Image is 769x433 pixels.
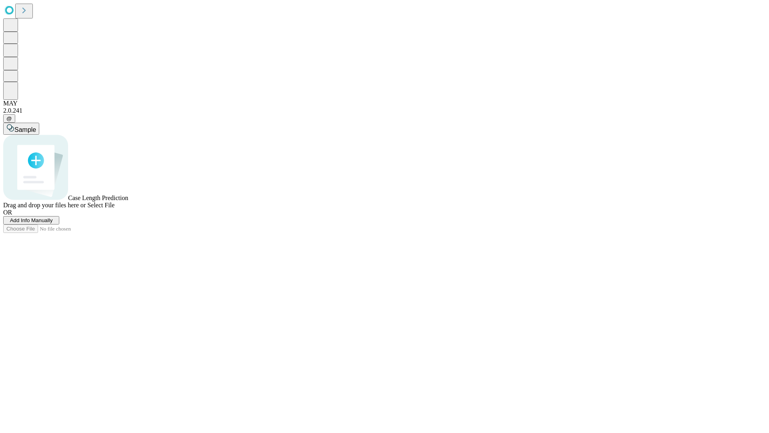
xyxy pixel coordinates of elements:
span: Drag and drop your files here or [3,202,86,208]
button: @ [3,114,15,123]
span: OR [3,209,12,216]
span: Add Info Manually [10,217,53,223]
div: MAY [3,100,766,107]
span: Select File [87,202,115,208]
button: Add Info Manually [3,216,59,225]
div: 2.0.241 [3,107,766,114]
span: Case Length Prediction [68,194,128,201]
span: Sample [14,126,36,133]
span: @ [6,115,12,121]
button: Sample [3,123,39,135]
